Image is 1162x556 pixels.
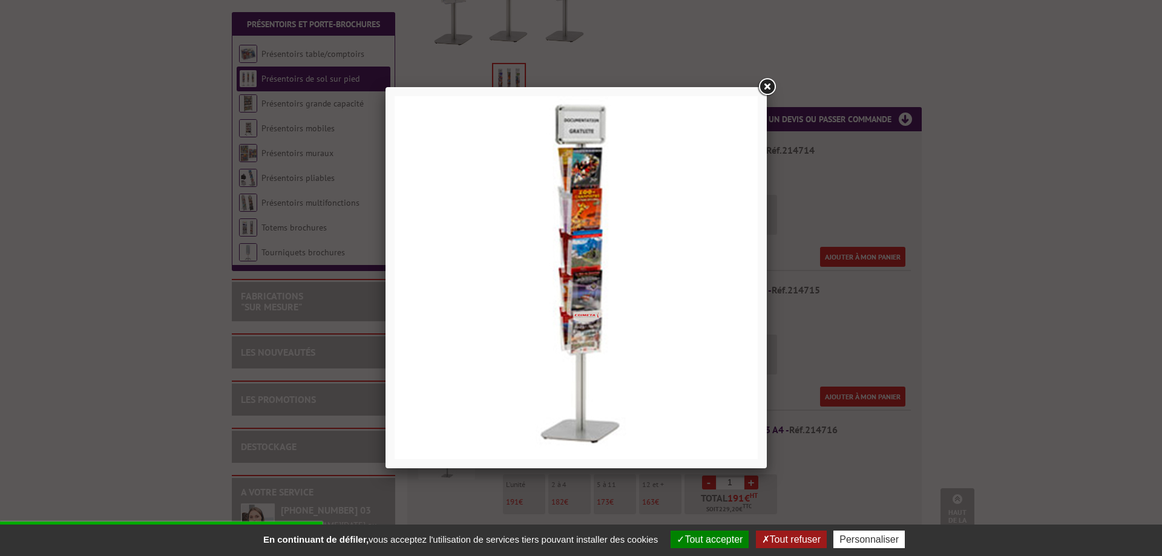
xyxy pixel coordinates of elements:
strong: En continuant de défiler, [263,534,369,545]
span: vous acceptez l'utilisation de services tiers pouvant installer des cookies [257,534,664,545]
a: Close [756,76,778,98]
button: Tout accepter [671,531,749,548]
button: Personnaliser (fenêtre modale) [833,531,905,548]
button: Tout refuser [756,531,827,548]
